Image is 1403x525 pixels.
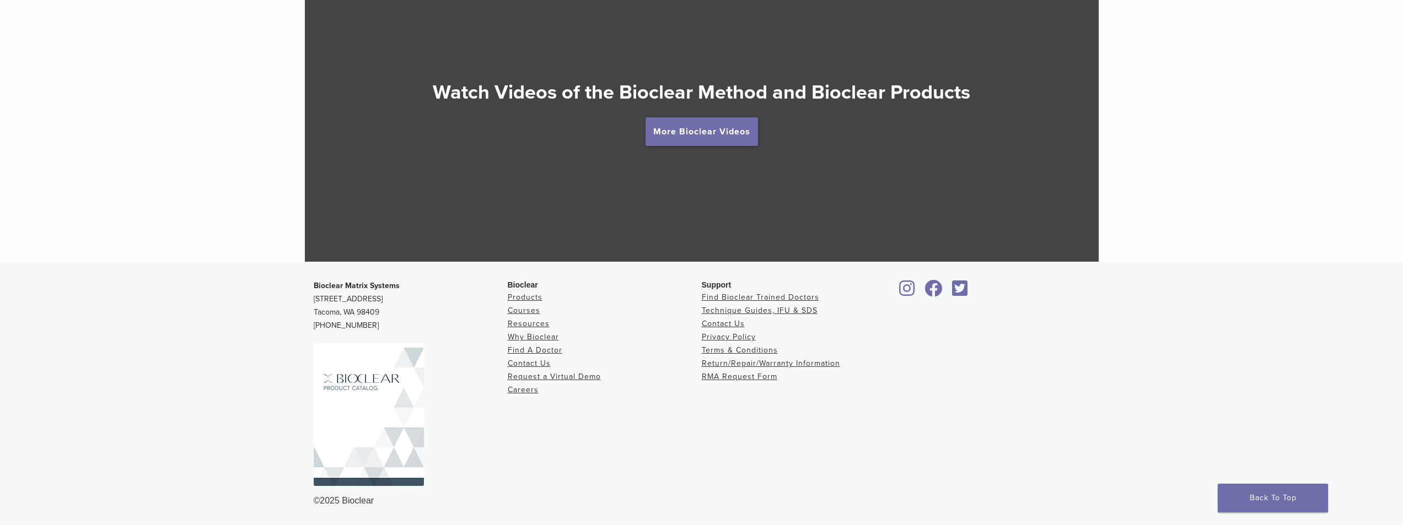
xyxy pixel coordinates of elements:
[314,343,424,486] img: Bioclear
[702,359,840,368] a: Return/Repair/Warranty Information
[702,306,818,315] a: Technique Guides, IFU & SDS
[896,286,919,297] a: Bioclear
[702,280,732,289] span: Support
[314,494,1090,507] div: ©2025 Bioclear
[508,319,550,328] a: Resources
[1218,484,1328,512] a: Back To Top
[508,345,562,355] a: Find A Doctor
[508,280,538,289] span: Bioclear
[702,372,777,381] a: RMA Request Form
[314,279,508,332] p: [STREET_ADDRESS] Tacoma, WA 98409 [PHONE_NUMBER]
[702,293,819,302] a: Find Bioclear Trained Doctors
[314,281,400,290] strong: Bioclear Matrix Systems
[702,319,745,328] a: Contact Us
[949,286,972,297] a: Bioclear
[702,332,756,342] a: Privacy Policy
[508,359,551,368] a: Contact Us
[508,293,542,302] a: Products
[508,332,559,342] a: Why Bioclear
[646,117,758,146] a: More Bioclear Videos
[508,306,540,315] a: Courses
[508,385,539,394] a: Careers
[702,345,778,355] a: Terms & Conditions
[508,372,601,381] a: Request a Virtual Demo
[921,286,947,297] a: Bioclear
[305,79,1099,106] h2: Watch Videos of the Bioclear Method and Bioclear Products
